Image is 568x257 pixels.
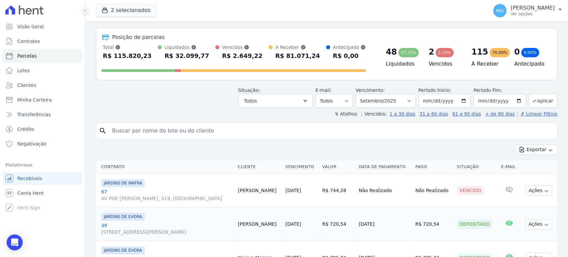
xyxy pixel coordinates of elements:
[454,160,498,174] th: Situação
[3,123,82,136] a: Crédito
[489,48,510,57] div: 70,00%
[222,51,262,61] div: R$ 2.649,22
[356,207,413,241] td: [DATE]
[356,174,413,207] td: Não Realizado
[103,51,152,61] div: R$ 115.820,23
[17,111,51,118] span: Transferências
[319,160,356,174] th: Valor
[472,47,488,57] div: 115
[3,79,82,92] a: Clientes
[315,88,332,93] label: E-mail:
[96,160,235,174] th: Contrato
[3,49,82,63] a: Parcelas
[3,186,82,200] a: Conta Hent
[429,47,434,57] div: 2
[283,160,320,174] th: Vencimento
[101,213,145,221] span: JARDINS DE EVORA
[275,44,320,51] div: A Receber
[429,60,461,68] h4: Vencidos
[99,127,107,135] i: search
[101,195,233,202] span: AV PDE [PERSON_NAME], 319, [GEOGRAPHIC_DATA]
[101,229,233,235] span: [STREET_ADDRESS][PERSON_NAME]
[5,161,80,169] div: Plataformas
[3,20,82,33] a: Visão Geral
[17,38,40,45] span: Contratos
[238,88,260,93] label: Situação:
[413,207,454,241] td: R$ 720,54
[3,35,82,48] a: Contratos
[525,219,552,229] button: Ações
[222,44,262,51] div: Vencidos
[17,23,44,30] span: Visão Geral
[103,44,152,51] div: Total
[101,188,233,202] a: 67AV PDE [PERSON_NAME], 319, [GEOGRAPHIC_DATA]
[510,5,555,11] p: [PERSON_NAME]
[485,111,515,117] a: + de 90 dias
[510,11,555,17] p: Ver opções
[473,87,526,94] label: Período Fim:
[244,97,257,105] span: Todos
[398,48,419,57] div: 27,72%
[413,160,454,174] th: Pago
[96,4,156,17] button: 2 selecionados
[3,108,82,121] a: Transferências
[285,221,301,227] a: [DATE]
[419,111,448,117] a: 31 a 60 dias
[108,124,554,137] input: Buscar por nome do lote ou do cliente
[452,111,481,117] a: 61 a 90 dias
[457,219,492,229] div: Depositado
[112,33,165,41] div: Posição de parcelas
[514,60,546,68] h4: Antecipado
[235,207,283,241] td: [PERSON_NAME]
[521,48,539,57] div: 0,00%
[164,51,209,61] div: R$ 32.099,77
[361,111,387,117] label: Vencidos:
[333,44,366,51] div: Antecipado
[101,222,233,235] a: 39[STREET_ADDRESS][PERSON_NAME]
[319,207,356,241] td: R$ 720,54
[17,175,42,182] span: Recebíveis
[235,174,283,207] td: [PERSON_NAME]
[529,94,557,108] button: Aplicar
[3,172,82,185] a: Recebíveis
[238,94,313,108] button: Todos
[472,60,504,68] h4: A Receber
[17,53,37,59] span: Parcelas
[17,126,34,132] span: Crédito
[17,190,44,196] span: Conta Hent
[164,44,209,51] div: Liquidados
[488,1,568,20] button: MG [PERSON_NAME] Ver opções
[386,60,418,68] h4: Liquidados
[3,137,82,150] a: Negativação
[285,188,301,193] a: [DATE]
[525,185,552,196] button: Ações
[17,140,47,147] span: Negativação
[390,111,415,117] a: 1 a 30 dias
[498,160,520,174] th: E-mail
[101,179,145,187] span: JARDINS DE MAFRA
[436,48,454,57] div: 2,29%
[517,111,557,117] a: ✗ Limpar Filtros
[356,88,385,93] label: Vencimento:
[3,64,82,77] a: Lotes
[413,174,454,207] td: Não Realizado
[235,160,283,174] th: Cliente
[3,93,82,107] a: Minha Carteira
[515,144,557,155] button: Exportar
[333,51,366,61] div: R$ 0,00
[334,111,357,117] label: ↯ Atalhos
[496,8,504,13] span: MG
[17,67,30,74] span: Lotes
[275,51,320,61] div: R$ 81.071,24
[356,160,413,174] th: Data de Pagamento
[514,47,520,57] div: 0
[418,88,451,93] label: Período Inicío:
[386,47,397,57] div: 48
[17,82,36,89] span: Clientes
[457,186,484,195] div: Vencido
[101,246,145,254] span: JARDINS DE EVORA
[319,174,356,207] td: R$ 744,28
[17,97,52,103] span: Minha Carteira
[7,234,23,250] div: Open Intercom Messenger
